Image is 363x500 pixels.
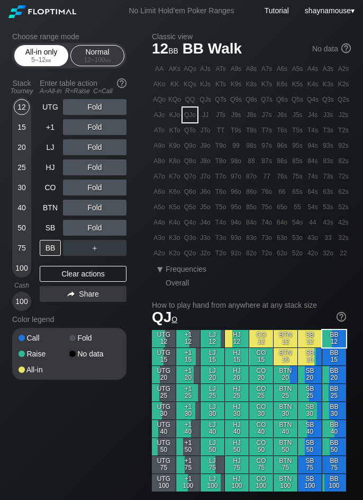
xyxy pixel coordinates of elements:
[17,46,66,66] div: All-in only
[275,230,289,245] div: 63o
[152,184,167,199] div: A6o
[201,420,224,437] div: LJ 40
[305,200,320,215] div: 54s
[249,384,273,401] div: CO 25
[73,46,122,66] div: Normal
[213,123,228,138] div: TT
[321,61,335,76] div: A3s
[259,215,274,230] div: 74o
[244,200,259,215] div: 85o
[198,200,213,215] div: J5o
[213,200,228,215] div: T5o
[152,32,351,41] h2: Classic view
[198,169,213,184] div: J7o
[213,108,228,122] div: JTs
[259,169,274,184] div: 77
[198,215,213,230] div: J4o
[275,200,289,215] div: 65o
[40,99,61,115] div: UTG
[229,230,243,245] div: 93o
[152,169,167,184] div: A7o
[275,215,289,230] div: 64o
[176,438,200,456] div: +1 50
[167,77,182,92] div: KK
[229,108,243,122] div: J9s
[321,138,335,153] div: 93s
[249,438,273,456] div: CO 50
[8,282,35,289] div: Cash
[259,246,274,261] div: 72o
[336,200,351,215] div: 52s
[176,402,200,419] div: +1 30
[14,99,30,115] div: 12
[176,348,200,365] div: +1 15
[322,348,346,365] div: BB 15
[305,123,320,138] div: T4s
[305,184,320,199] div: 64s
[274,330,297,347] div: BTN 12
[63,159,126,175] div: Fold
[290,138,305,153] div: 95s
[336,123,351,138] div: T2s
[167,108,182,122] div: KJo
[322,384,346,401] div: BB 25
[152,309,177,325] span: QJ
[40,119,61,135] div: +1
[336,246,351,261] div: 22
[225,456,249,474] div: HJ 75
[340,42,352,54] img: help.32db89a4.svg
[275,154,289,168] div: 86s
[213,184,228,199] div: T6o
[336,184,351,199] div: 62s
[259,138,274,153] div: 97s
[12,311,126,328] div: Color legend
[67,291,75,297] img: share.864f2f62.svg
[225,384,249,401] div: HJ 25
[322,402,346,419] div: BB 30
[213,246,228,261] div: T2o
[322,366,346,383] div: BB 20
[167,200,182,215] div: K5o
[249,366,273,383] div: CO 20
[152,366,176,383] div: UTG 20
[183,246,197,261] div: Q2o
[152,348,176,365] div: UTG 15
[183,138,197,153] div: Q9o
[244,169,259,184] div: 87o
[336,92,351,107] div: Q2s
[183,123,197,138] div: QTo
[321,230,335,245] div: 33
[63,180,126,195] div: Fold
[298,402,322,419] div: SB 30
[274,384,297,401] div: BTN 25
[244,61,259,76] div: A8s
[275,108,289,122] div: J6s
[152,200,167,215] div: A5o
[229,92,243,107] div: Q9s
[290,215,305,230] div: 54o
[152,384,176,401] div: UTG 25
[40,220,61,236] div: SB
[249,420,273,437] div: CO 40
[275,184,289,199] div: 66
[63,99,126,115] div: Fold
[152,402,176,419] div: UTG 30
[19,350,69,358] div: Raise
[298,456,322,474] div: SB 75
[244,77,259,92] div: K8s
[275,61,289,76] div: A6s
[213,138,228,153] div: T9o
[198,92,213,107] div: QJs
[312,44,351,54] div: No data
[229,123,243,138] div: T9s
[8,87,35,95] div: Tourney
[19,56,63,64] div: 5 – 12
[75,56,120,64] div: 12 – 100
[244,108,259,122] div: J8s
[336,230,351,245] div: 32s
[152,474,176,492] div: UTG 100
[225,366,249,383] div: HJ 20
[152,301,346,309] h2: How to play hand from anywhere at any stack size
[198,230,213,245] div: J3o
[201,330,224,347] div: LJ 12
